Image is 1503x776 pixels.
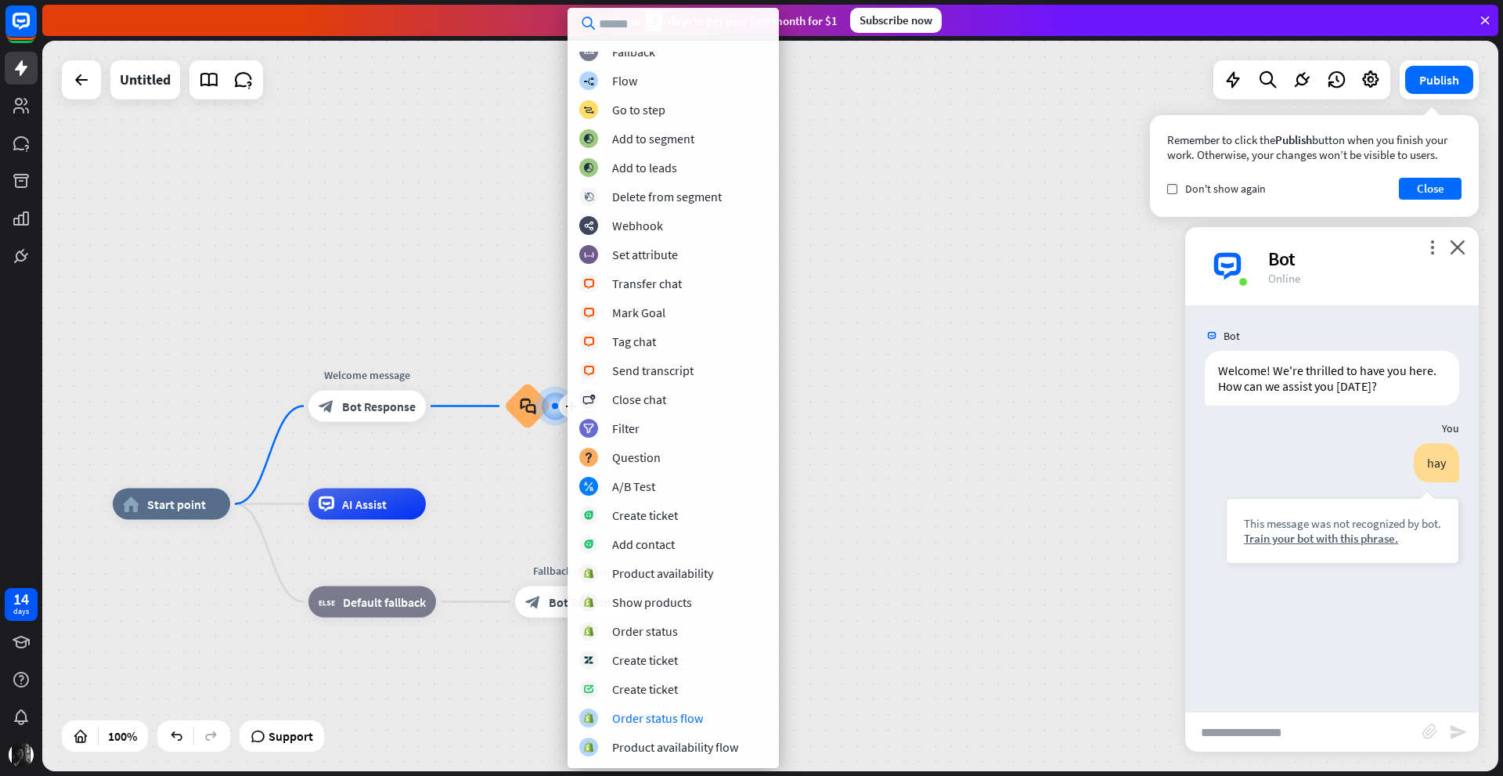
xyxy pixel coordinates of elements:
[584,482,594,492] i: block_ab_testing
[612,565,713,581] div: Product availability
[1275,132,1312,147] span: Publish
[584,192,594,202] i: block_delete_from_segment
[583,424,594,434] i: filter
[1244,531,1441,546] div: Train your bot with this phrase.
[612,73,637,88] div: Flow
[612,247,678,262] div: Set attribute
[584,250,594,260] i: block_set_attribute
[612,160,677,175] div: Add to leads
[584,47,594,57] i: block_fallback
[612,392,666,407] div: Close chat
[1442,421,1459,435] span: You
[612,536,675,552] div: Add contact
[612,710,703,726] div: Order status flow
[319,594,335,610] i: block_fallback
[583,134,594,144] i: block_add_to_segment
[1405,66,1473,94] button: Publish
[612,420,640,436] div: Filter
[612,681,678,697] div: Create ticket
[297,367,438,383] div: Welcome message
[1185,182,1266,196] span: Don't show again
[583,163,594,173] i: block_add_to_segment
[1425,240,1440,254] i: more_vert
[612,218,663,233] div: Webhook
[123,496,139,512] i: home_2
[584,221,594,231] i: webhooks
[5,588,38,621] a: 14 days
[525,594,541,610] i: block_bot_response
[612,305,665,320] div: Mark Goal
[1167,132,1462,162] div: Remember to click the button when you finish your work. Otherwise, your changes won’t be visible ...
[612,652,678,668] div: Create ticket
[1414,443,1459,482] div: hay
[13,606,29,617] div: days
[1449,723,1468,742] i: send
[342,399,416,414] span: Bot Response
[612,623,678,639] div: Order status
[612,131,694,146] div: Add to segment
[612,102,665,117] div: Go to step
[612,594,692,610] div: Show products
[342,496,387,512] span: AI Assist
[583,76,594,86] i: builder_tree
[1268,271,1460,286] div: Online
[582,395,595,405] i: block_close_chat
[269,724,313,749] span: Support
[565,401,577,412] i: plus
[1205,351,1459,406] div: Welcome! We're thrilled to have you here. How can we assist you [DATE]?
[612,739,738,755] div: Product availability flow
[612,334,656,349] div: Tag chat
[612,189,722,204] div: Delete from segment
[1224,329,1240,343] span: Bot
[1399,178,1462,200] button: Close
[343,594,426,610] span: Default fallback
[319,399,334,414] i: block_bot_response
[103,724,142,749] div: 100%
[13,592,29,606] div: 14
[583,308,595,318] i: block_livechat
[1268,247,1460,271] div: Bot
[1450,240,1465,254] i: close
[1422,724,1438,739] i: block_attachment
[1244,516,1441,531] div: This message was not recognized by bot.
[850,8,942,33] div: Subscribe now
[520,398,536,415] i: block_faq
[120,60,171,99] div: Untitled
[612,363,694,378] div: Send transcript
[612,478,655,494] div: A/B Test
[583,366,595,376] i: block_livechat
[549,594,622,610] span: Bot Response
[583,337,595,347] i: block_livechat
[583,279,595,289] i: block_livechat
[13,6,59,53] button: Open LiveChat chat widget
[583,105,594,115] i: block_goto
[584,453,593,463] i: block_question
[612,449,661,465] div: Question
[612,507,678,523] div: Create ticket
[503,563,644,579] div: Fallback message
[612,276,682,291] div: Transfer chat
[612,44,655,60] div: Fallback
[147,496,206,512] span: Start point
